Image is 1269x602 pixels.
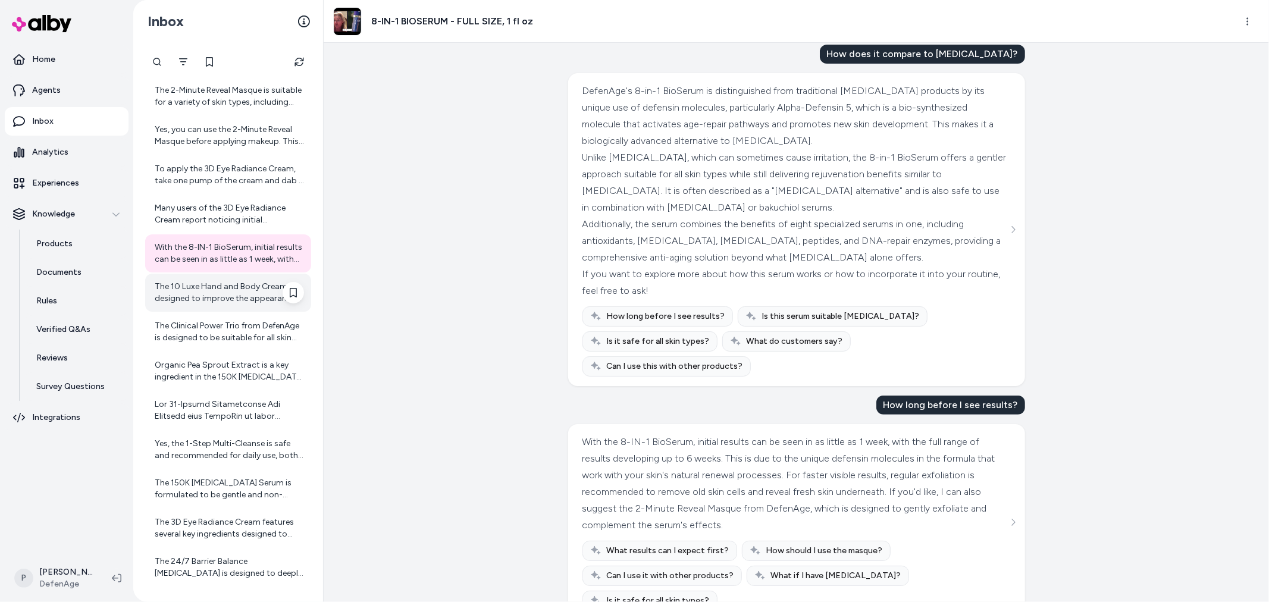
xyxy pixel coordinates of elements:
div: To apply the 3D Eye Radiance Cream, take one pump of the cream and dab it three times below and t... [155,163,304,187]
div: Yes, you can use the 2-Minute Reveal Masque before applying makeup. This masque helps to reveal f... [155,124,304,148]
div: Lor 31-Ipsumd Sitametconse Adi Elitsedd eius TempoRin ut labor etdolorem aliq enimadm ven quisn e... [155,399,304,422]
div: The 2-Minute Reveal Masque is suitable for a variety of skin types, including oily, dry, and comb... [155,84,304,108]
a: Reviews [24,344,129,372]
div: Unlike [MEDICAL_DATA], which can sometimes cause irritation, the 8-in-1 BioSerum offers a gentler... [582,149,1008,216]
a: Rules [24,287,129,315]
a: Lor 31-Ipsumd Sitametconse Adi Elitsedd eius TempoRin ut labor etdolorem aliq enimadm ven quisn e... [145,391,311,429]
a: With the 8-IN-1 BioSerum, initial results can be seen in as little as 1 week, with the full range... [145,234,311,272]
div: Yes, the 1-Step Multi-Cleanse is safe and recommended for daily use, both in the morning and at n... [155,438,304,462]
p: Analytics [32,146,68,158]
p: Survey Questions [36,381,105,393]
a: Home [5,45,129,74]
p: Knowledge [32,208,75,220]
a: Inbox [5,107,129,136]
span: Is this serum suitable [MEDICAL_DATA]? [762,311,920,322]
div: If you want to explore more about how this serum works or how to incorporate it into your routine... [582,266,1008,299]
div: How long before I see results? [876,396,1025,415]
img: alby Logo [12,15,71,32]
span: How long before I see results? [607,311,725,322]
a: The Clinical Power Trio from DefenAge is designed to be suitable for all skin types. It is formul... [145,313,311,351]
div: The 10 Luxe Hand and Body Cream is designed to improve the appearance of crepey skin by visibly e... [155,281,304,305]
a: Integrations [5,403,129,432]
a: Yes, you can use the 2-Minute Reveal Masque before applying makeup. This masque helps to reveal f... [145,117,311,155]
p: Verified Q&As [36,324,90,336]
div: The 3D Eye Radiance Cream features several key ingredients designed to address cosmetic concerns ... [155,516,304,540]
a: The 150K [MEDICAL_DATA] Serum is formulated to be gentle and non-irritating, with a blend of 48 n... [145,470,311,508]
a: The 24/7 Barrier Balance [MEDICAL_DATA] is designed to deeply hydrate, strengthen, and balance th... [145,548,311,587]
a: Organic Pea Sprout Extract is a key ingredient in the 150K [MEDICAL_DATA] Serum known for its ben... [145,352,311,390]
p: Products [36,238,73,250]
a: The 10 Luxe Hand and Body Cream is designed to improve the appearance of crepey skin by visibly e... [145,274,311,312]
button: Filter [171,50,195,74]
button: Refresh [287,50,311,74]
div: Many users of the 3D Eye Radiance Cream report noticing initial improvements in the appearance of... [155,202,304,226]
span: P [14,569,33,588]
img: hqdefault_8_2.jpg [334,8,361,35]
h3: 8-IN-1 BIOSERUM - FULL SIZE, 1 fl oz [371,14,533,29]
button: See more [1006,515,1020,529]
a: Many users of the 3D Eye Radiance Cream report noticing initial improvements in the appearance of... [145,195,311,233]
a: Verified Q&As [24,315,129,344]
a: The 3D Eye Radiance Cream features several key ingredients designed to address cosmetic concerns ... [145,509,311,547]
div: Additionally, the serum combines the benefits of eight specialized serums in one, including antio... [582,216,1008,266]
p: Rules [36,295,57,307]
a: Analytics [5,138,129,167]
p: Inbox [32,115,54,127]
a: Yes, the 1-Step Multi-Cleanse is safe and recommended for daily use, both in the morning and at n... [145,431,311,469]
a: Experiences [5,169,129,197]
p: [PERSON_NAME] [39,566,93,578]
p: Documents [36,266,82,278]
p: Integrations [32,412,80,424]
div: With the 8-IN-1 BioSerum, initial results can be seen in as little as 1 week, with the full range... [155,242,304,265]
div: With the 8-IN-1 BioSerum, initial results can be seen in as little as 1 week, with the full range... [582,434,1008,534]
a: The 2-Minute Reveal Masque is suitable for a variety of skin types, including oily, dry, and comb... [145,77,311,115]
div: The 24/7 Barrier Balance [MEDICAL_DATA] is designed to deeply hydrate, strengthen, and balance th... [155,556,304,579]
button: See more [1006,222,1020,237]
div: The Clinical Power Trio from DefenAge is designed to be suitable for all skin types. It is formul... [155,320,304,344]
button: P[PERSON_NAME]DefenAge [7,559,102,597]
span: What results can I expect first? [607,545,729,557]
span: Is it safe for all skin types? [607,336,710,347]
p: Reviews [36,352,68,364]
span: How should I use the masque? [766,545,883,557]
div: The 150K [MEDICAL_DATA] Serum is formulated to be gentle and non-irritating, with a blend of 48 n... [155,477,304,501]
span: Can I use this with other products? [607,360,743,372]
a: Products [24,230,129,258]
div: How does it compare to [MEDICAL_DATA]? [820,45,1025,64]
p: Experiences [32,177,79,189]
button: Knowledge [5,200,129,228]
span: Can I use it with other products? [607,570,734,582]
p: Agents [32,84,61,96]
div: DefenAge's 8-in-1 BioSerum is distinguished from traditional [MEDICAL_DATA] products by its uniqu... [582,83,1008,149]
span: What if I have [MEDICAL_DATA]? [771,570,901,582]
span: What do customers say? [747,336,843,347]
p: Home [32,54,55,65]
a: Documents [24,258,129,287]
div: Organic Pea Sprout Extract is a key ingredient in the 150K [MEDICAL_DATA] Serum known for its ben... [155,359,304,383]
a: To apply the 3D Eye Radiance Cream, take one pump of the cream and dab it three times below and t... [145,156,311,194]
span: DefenAge [39,578,93,590]
h2: Inbox [148,12,184,30]
a: Survey Questions [24,372,129,401]
a: Agents [5,76,129,105]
